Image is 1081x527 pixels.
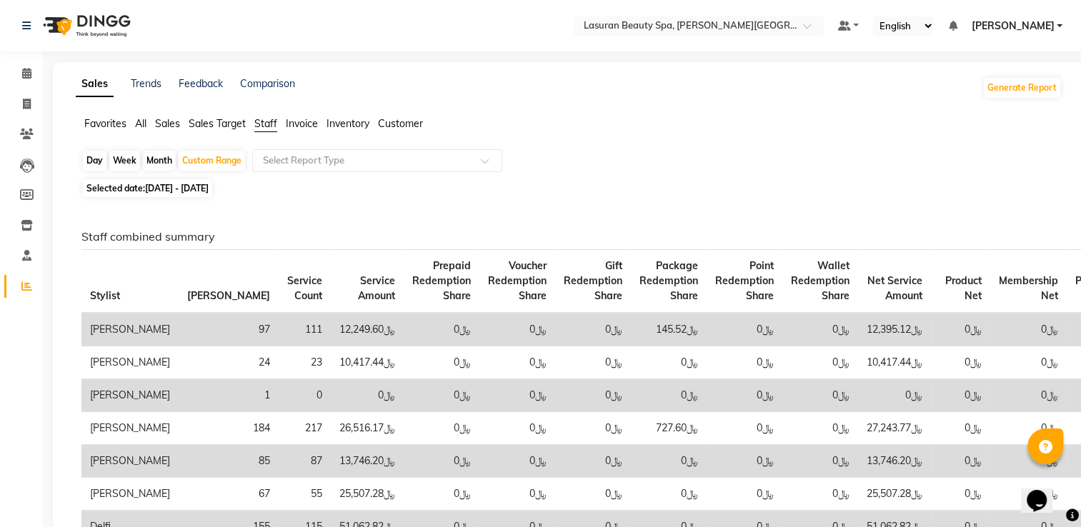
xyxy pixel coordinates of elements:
[631,379,707,412] td: ﷼0
[971,19,1054,34] span: [PERSON_NAME]
[81,346,179,379] td: [PERSON_NAME]
[631,313,707,346] td: ﷼145.52
[555,379,631,412] td: ﷼0
[990,478,1067,511] td: ﷼0
[155,117,180,130] span: Sales
[84,117,126,130] span: Favorites
[984,78,1060,98] button: Generate Report
[931,412,990,445] td: ﷼0
[858,478,931,511] td: ﷼25,507.28
[331,346,404,379] td: ﷼10,417.44
[707,478,782,511] td: ﷼0
[931,346,990,379] td: ﷼0
[81,230,1050,244] h6: Staff combined summary
[858,313,931,346] td: ﷼12,395.12
[931,478,990,511] td: ﷼0
[555,313,631,346] td: ﷼0
[707,412,782,445] td: ﷼0
[279,412,331,445] td: 217
[279,478,331,511] td: 55
[179,478,279,511] td: 67
[187,289,270,302] span: [PERSON_NAME]
[782,313,858,346] td: ﷼0
[179,77,223,90] a: Feedback
[931,379,990,412] td: ﷼0
[143,151,176,171] div: Month
[631,346,707,379] td: ﷼0
[479,445,555,478] td: ﷼0
[331,478,404,511] td: ﷼25,507.28
[555,412,631,445] td: ﷼0
[990,445,1067,478] td: ﷼0
[179,379,279,412] td: 1
[990,379,1067,412] td: ﷼0
[412,259,471,302] span: Prepaid Redemption Share
[488,259,547,302] span: Voucher Redemption Share
[279,346,331,379] td: 23
[479,379,555,412] td: ﷼0
[81,412,179,445] td: [PERSON_NAME]
[109,151,140,171] div: Week
[479,346,555,379] td: ﷼0
[131,77,161,90] a: Trends
[945,274,982,302] span: Product Net
[286,117,318,130] span: Invoice
[90,289,120,302] span: Stylist
[81,478,179,511] td: [PERSON_NAME]
[479,478,555,511] td: ﷼0
[81,445,179,478] td: [PERSON_NAME]
[990,412,1067,445] td: ﷼0
[358,274,395,302] span: Service Amount
[179,151,245,171] div: Custom Range
[404,313,479,346] td: ﷼0
[279,313,331,346] td: 111
[555,346,631,379] td: ﷼0
[279,445,331,478] td: 87
[240,77,295,90] a: Comparison
[479,412,555,445] td: ﷼0
[279,379,331,412] td: 0
[331,313,404,346] td: ﷼12,249.60
[179,313,279,346] td: 97
[404,346,479,379] td: ﷼0
[331,445,404,478] td: ﷼13,746.20
[631,478,707,511] td: ﷼0
[782,412,858,445] td: ﷼0
[331,379,404,412] td: ﷼0
[404,379,479,412] td: ﷼0
[990,313,1067,346] td: ﷼0
[254,117,277,130] span: Staff
[404,412,479,445] td: ﷼0
[83,179,212,197] span: Selected date:
[791,259,850,302] span: Wallet Redemption Share
[555,445,631,478] td: ﷼0
[707,379,782,412] td: ﷼0
[331,412,404,445] td: ﷼26,516.17
[287,274,322,302] span: Service Count
[36,6,134,46] img: logo
[707,313,782,346] td: ﷼0
[931,445,990,478] td: ﷼0
[782,478,858,511] td: ﷼0
[858,412,931,445] td: ﷼27,243.77
[867,274,922,302] span: Net Service Amount
[81,379,179,412] td: [PERSON_NAME]
[145,183,209,194] span: [DATE] - [DATE]
[631,412,707,445] td: ﷼727.60
[707,346,782,379] td: ﷼0
[479,313,555,346] td: ﷼0
[179,412,279,445] td: 184
[858,379,931,412] td: ﷼0
[404,478,479,511] td: ﷼0
[555,478,631,511] td: ﷼0
[990,346,1067,379] td: ﷼0
[81,313,179,346] td: [PERSON_NAME]
[378,117,423,130] span: Customer
[327,117,369,130] span: Inventory
[631,445,707,478] td: ﷼0
[189,117,246,130] span: Sales Target
[135,117,146,130] span: All
[931,313,990,346] td: ﷼0
[782,346,858,379] td: ﷼0
[404,445,479,478] td: ﷼0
